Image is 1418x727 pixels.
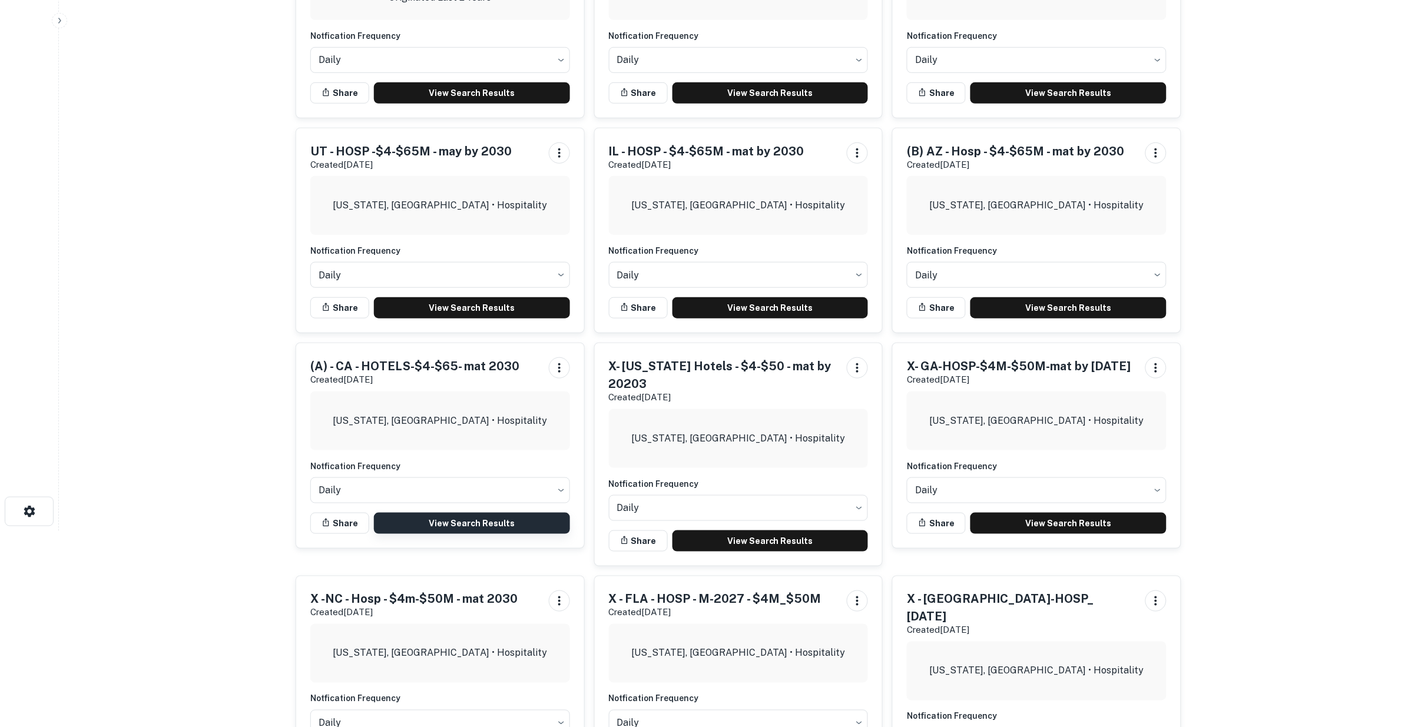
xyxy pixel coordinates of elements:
h6: Notfication Frequency [310,29,570,42]
a: View Search Results [374,82,570,104]
button: Share [310,297,369,318]
button: Share [310,513,369,534]
a: View Search Results [970,513,1167,534]
button: Share [907,82,966,104]
h6: Notfication Frequency [609,477,869,490]
div: Without label [907,44,1167,77]
h6: Notfication Frequency [609,244,869,257]
div: Without label [907,474,1167,507]
a: View Search Results [374,513,570,534]
p: Created [DATE] [907,373,1131,387]
a: View Search Results [970,82,1167,104]
p: Created [DATE] [907,158,1124,172]
p: Created [DATE] [907,623,1136,638]
button: Share [907,513,966,534]
div: Without label [609,258,869,291]
p: [US_STATE], [GEOGRAPHIC_DATA] • Hospitality [333,646,547,660]
p: Created [DATE] [609,158,804,172]
h5: (B) AZ - Hosp - $4-$65M - mat by 2030 [907,142,1124,160]
div: Without label [310,474,570,507]
h5: X- GA-HOSP-$4M-$50M-mat by [DATE] [907,357,1131,375]
h6: Notfication Frequency [907,244,1167,257]
p: [US_STATE], [GEOGRAPHIC_DATA] • Hospitality [631,431,846,446]
a: View Search Results [672,530,869,552]
p: Created [DATE] [609,390,838,404]
p: [US_STATE], [GEOGRAPHIC_DATA] • Hospitality [930,664,1144,678]
a: View Search Results [374,297,570,318]
h5: (A) - CA - HOTELS-$4-$65- mat 2030 [310,357,519,375]
h5: X -NC - Hosp - $4m-$50M - mat 2030 [310,590,518,608]
iframe: Chat Widget [1359,633,1418,689]
div: Without label [609,44,869,77]
div: Without label [609,492,869,524]
a: View Search Results [672,297,869,318]
h6: Notfication Frequency [609,692,869,705]
p: Created [DATE] [310,158,512,172]
div: Without label [310,258,570,291]
p: [US_STATE], [GEOGRAPHIC_DATA] • Hospitality [930,414,1144,428]
h5: UT - HOSP -$4-$65M - may by 2030 [310,142,512,160]
p: [US_STATE], [GEOGRAPHIC_DATA] • Hospitality [631,198,846,213]
h6: Notfication Frequency [310,244,570,257]
h5: X - FLA - HOSP - M-2027 - $4M_$50M [609,590,821,608]
button: Share [609,530,668,552]
button: Share [609,82,668,104]
p: [US_STATE], [GEOGRAPHIC_DATA] • Hospitality [631,646,846,660]
h6: Notfication Frequency [609,29,869,42]
div: Without label [310,44,570,77]
h6: Notfication Frequency [907,710,1167,723]
p: Created [DATE] [310,606,518,620]
p: Created [DATE] [310,373,519,387]
h5: X- [US_STATE] Hotels - $4-$50 - mat by 20203 [609,357,838,393]
h6: Notfication Frequency [310,692,570,705]
button: Share [609,297,668,318]
button: Share [310,82,369,104]
p: [US_STATE], [GEOGRAPHIC_DATA] • Hospitality [333,198,547,213]
p: Created [DATE] [609,606,821,620]
h5: X - [GEOGRAPHIC_DATA]-HOSP_ [DATE] [907,590,1136,626]
button: Share [907,297,966,318]
a: View Search Results [672,82,869,104]
p: [US_STATE], [GEOGRAPHIC_DATA] • Hospitality [930,198,1144,213]
div: Without label [907,258,1167,291]
h6: Notfication Frequency [310,460,570,473]
h6: Notfication Frequency [907,29,1167,42]
h5: IL - HOSP - $4-$65M - mat by 2030 [609,142,804,160]
h6: Notfication Frequency [907,460,1167,473]
p: [US_STATE], [GEOGRAPHIC_DATA] • Hospitality [333,414,547,428]
a: View Search Results [970,297,1167,318]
